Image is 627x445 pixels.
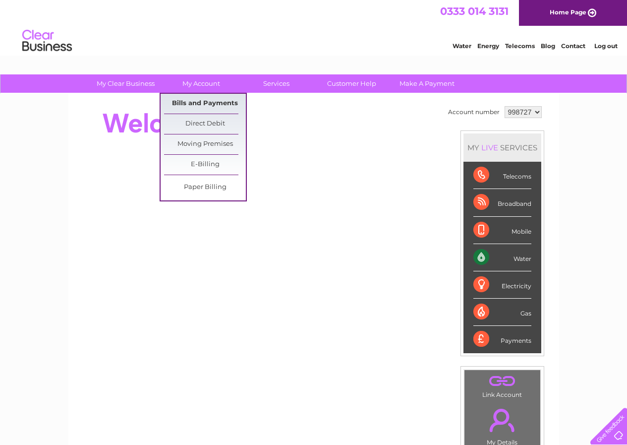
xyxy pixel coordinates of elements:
[463,133,541,162] div: MY SERVICES
[453,42,471,50] a: Water
[473,244,531,271] div: Water
[164,134,246,154] a: Moving Premises
[440,5,509,17] a: 0333 014 3131
[80,5,548,48] div: Clear Business is a trading name of Verastar Limited (registered in [GEOGRAPHIC_DATA] No. 3667643...
[164,155,246,175] a: E-Billing
[446,104,502,121] td: Account number
[477,42,499,50] a: Energy
[473,189,531,216] div: Broadband
[311,74,393,93] a: Customer Help
[473,299,531,326] div: Gas
[505,42,535,50] a: Telecoms
[464,370,541,401] td: Link Account
[235,74,317,93] a: Services
[386,74,468,93] a: Make A Payment
[561,42,585,50] a: Contact
[594,42,618,50] a: Log out
[164,178,246,197] a: Paper Billing
[473,217,531,244] div: Mobile
[22,26,72,56] img: logo.png
[541,42,555,50] a: Blog
[467,403,538,438] a: .
[467,373,538,390] a: .
[473,271,531,299] div: Electricity
[160,74,242,93] a: My Account
[479,143,500,152] div: LIVE
[473,162,531,189] div: Telecoms
[164,114,246,134] a: Direct Debit
[85,74,167,93] a: My Clear Business
[164,94,246,114] a: Bills and Payments
[473,326,531,353] div: Payments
